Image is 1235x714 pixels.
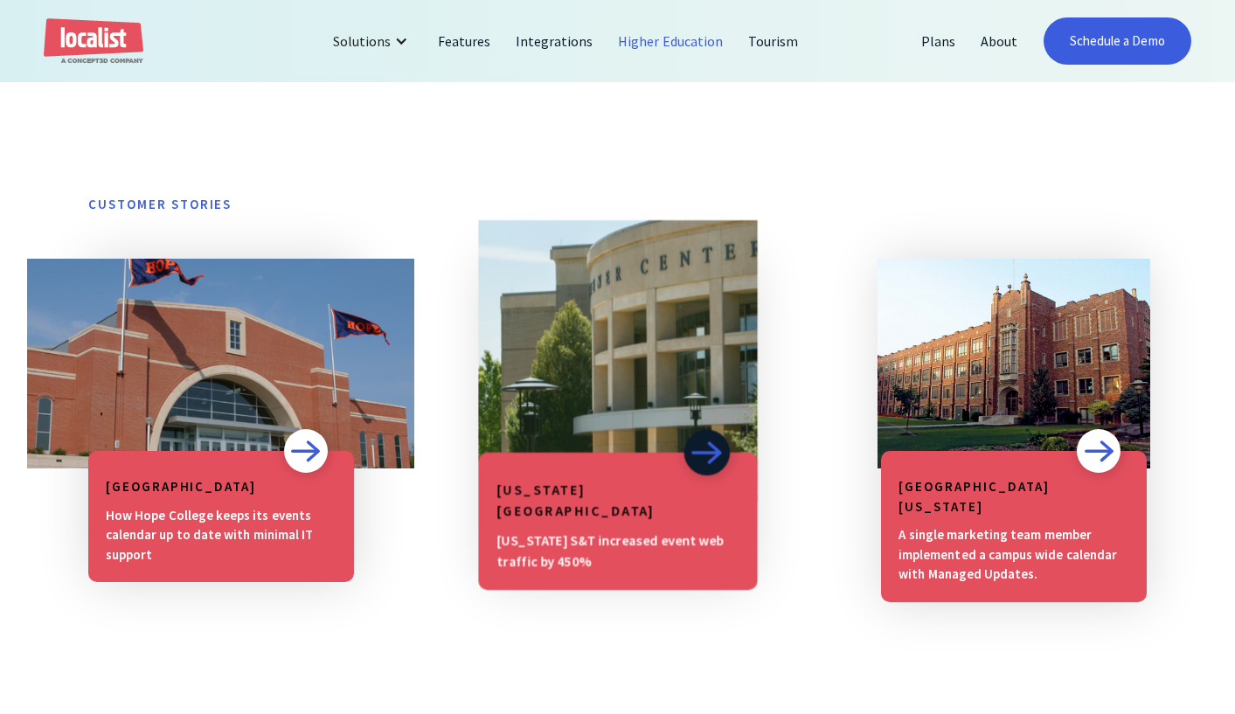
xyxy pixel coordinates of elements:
div: [US_STATE] S&T increased event web traffic by 450% [496,530,739,572]
h5: [GEOGRAPHIC_DATA] [106,477,337,497]
a: Features [426,20,503,62]
a: About [968,20,1030,62]
a: [GEOGRAPHIC_DATA]How Hope College keeps its events calendar up to date with minimal IT support [88,259,354,582]
a: Schedule a Demo [1044,17,1191,65]
a: [US_STATE][GEOGRAPHIC_DATA][US_STATE] S&T increased event web traffic by 450% [478,251,757,591]
div: Solutions [333,31,391,52]
div: How Hope College keeps its events calendar up to date with minimal IT support [106,506,337,565]
a: Integrations [503,20,606,62]
a: Tourism [736,20,811,62]
a: Higher Education [606,20,736,62]
h5: [US_STATE][GEOGRAPHIC_DATA] [496,480,739,521]
h5: [GEOGRAPHIC_DATA][US_STATE] [898,477,1129,516]
div: Solutions [320,20,426,62]
div: A single marketing team member implemented a campus wide calendar with Managed Updates. [898,525,1129,585]
a: Plans [909,20,968,62]
h6: CUstomer stories [88,195,1147,215]
a: [GEOGRAPHIC_DATA][US_STATE]A single marketing team member implemented a campus wide calendar with... [881,259,1147,602]
a: home [44,18,143,65]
